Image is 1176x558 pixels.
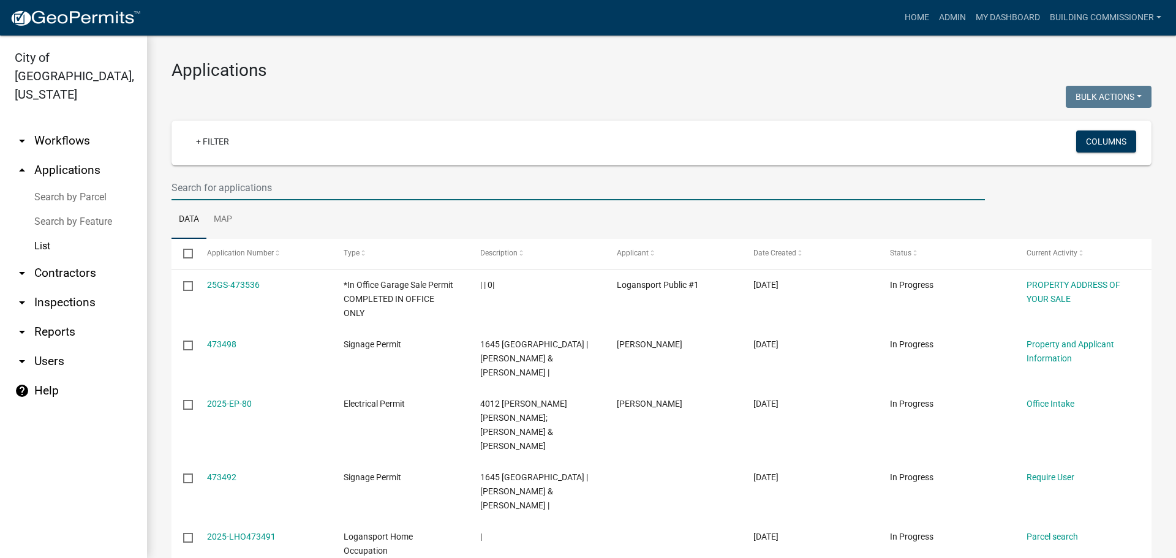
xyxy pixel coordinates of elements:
[890,472,933,482] span: In Progress
[1045,6,1166,29] a: Building Commissioner
[15,383,29,398] i: help
[344,280,453,318] span: *In Office Garage Sale Permit COMPLETED IN OFFICE ONLY
[753,280,778,290] span: 09/04/2025
[1027,399,1074,409] a: Office Intake
[171,239,195,268] datatable-header-cell: Select
[344,399,405,409] span: Electrical Permit
[15,295,29,310] i: arrow_drop_down
[617,280,699,290] span: Logansport Public #1
[344,472,401,482] span: Signage Permit
[1066,86,1151,108] button: Bulk Actions
[605,239,742,268] datatable-header-cell: Applicant
[890,280,933,290] span: In Progress
[971,6,1045,29] a: My Dashboard
[753,472,778,482] span: 09/04/2025
[480,399,567,450] span: 4012 MIKE ANDERSON LN Smith, Jerilyn; Johansen-Schrum, Paige J & Mills, Elizabeth M
[207,472,236,482] a: 473492
[1076,130,1136,153] button: Columns
[617,249,649,257] span: Applicant
[15,266,29,281] i: arrow_drop_down
[207,532,276,541] a: 2025-LHO473491
[15,354,29,369] i: arrow_drop_down
[186,130,239,153] a: + Filter
[344,249,360,257] span: Type
[1027,280,1120,304] a: PROPERTY ADDRESS OF YOUR SALE
[900,6,934,29] a: Home
[753,399,778,409] span: 09/04/2025
[207,339,236,349] a: 473498
[753,339,778,349] span: 09/04/2025
[617,339,682,349] span: Frandy Charles
[480,280,494,290] span: | | 0|
[890,399,933,409] span: In Progress
[890,249,911,257] span: Status
[195,239,331,268] datatable-header-cell: Application Number
[890,339,933,349] span: In Progress
[171,200,206,239] a: Data
[15,325,29,339] i: arrow_drop_down
[753,532,778,541] span: 09/04/2025
[15,163,29,178] i: arrow_drop_up
[742,239,878,268] datatable-header-cell: Date Created
[171,60,1151,81] h3: Applications
[1027,472,1074,482] a: Require User
[617,399,682,409] span: Gene Kaufman
[344,532,413,556] span: Logansport Home Occupation
[1027,339,1114,363] a: Property and Applicant Information
[1027,532,1078,541] a: Parcel search
[207,399,252,409] a: 2025-EP-80
[206,200,239,239] a: Map
[480,249,518,257] span: Description
[469,239,605,268] datatable-header-cell: Description
[171,175,985,200] input: Search for applications
[480,472,588,510] span: 1645 ERIE AVE | Bazile, Theodore & Bazile, Roosevelt |
[331,239,468,268] datatable-header-cell: Type
[15,134,29,148] i: arrow_drop_down
[753,249,796,257] span: Date Created
[480,532,482,541] span: |
[207,280,260,290] a: 25GS-473536
[1027,249,1077,257] span: Current Activity
[934,6,971,29] a: Admin
[480,339,588,377] span: 1645 ERIE AVE | Bazile, Theodore & Bazile, Roosevelt |
[878,239,1015,268] datatable-header-cell: Status
[1015,239,1151,268] datatable-header-cell: Current Activity
[207,249,274,257] span: Application Number
[890,532,933,541] span: In Progress
[344,339,401,349] span: Signage Permit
